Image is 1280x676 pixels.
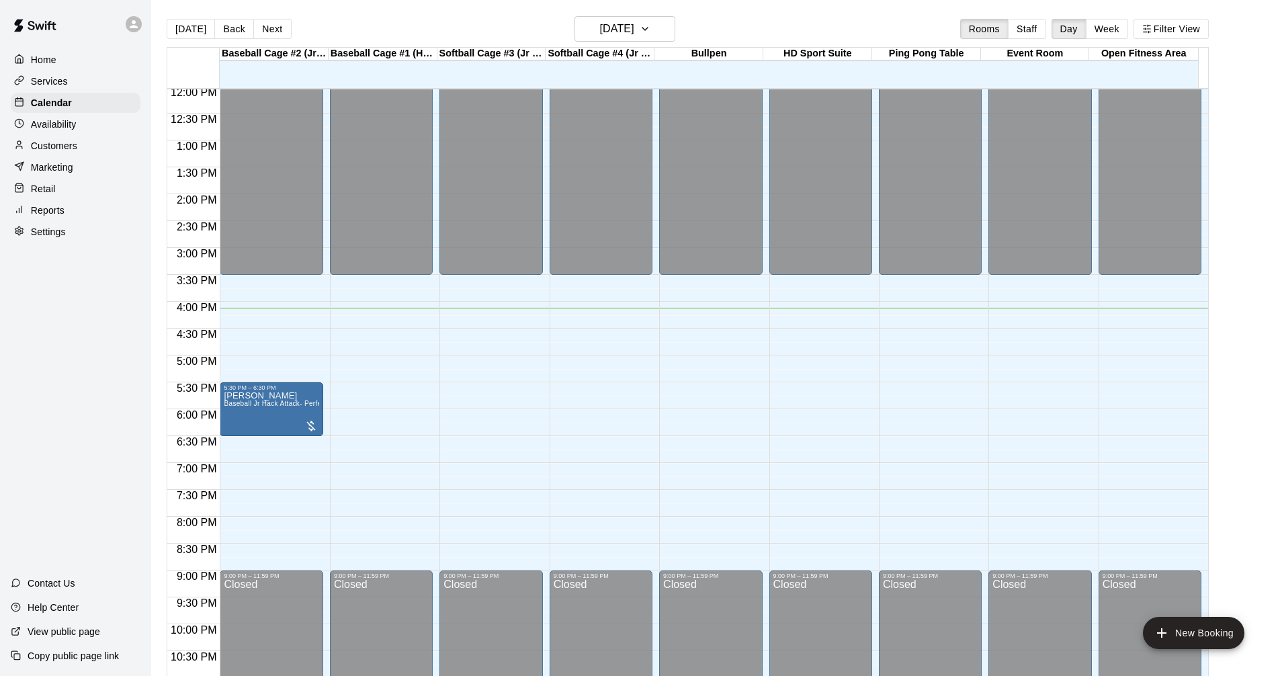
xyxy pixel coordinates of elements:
p: Marketing [31,161,73,174]
button: [DATE] [167,19,215,39]
a: Retail [11,179,140,199]
span: 1:30 PM [173,167,220,179]
p: Customers [31,139,77,153]
span: 4:00 PM [173,302,220,313]
div: Baseball Cage #1 (Hack Attack) [329,48,437,60]
div: Event Room [981,48,1090,60]
span: 2:00 PM [173,194,220,206]
div: Open Fitness Area [1089,48,1198,60]
div: Bullpen [654,48,763,60]
a: Services [11,71,140,91]
span: 9:30 PM [173,597,220,609]
span: 8:30 PM [173,544,220,555]
p: Copy public page link [28,649,119,663]
span: 7:00 PM [173,463,220,474]
div: 9:00 PM – 11:59 PM [1103,573,1197,579]
button: add [1143,617,1244,649]
div: 9:00 PM – 11:59 PM [773,573,868,579]
p: Contact Us [28,577,75,590]
div: 9:00 PM – 11:59 PM [334,573,429,579]
button: Staff [1008,19,1046,39]
span: 12:00 PM [167,87,220,98]
div: 5:30 PM – 6:30 PM [224,384,318,391]
span: 8:00 PM [173,517,220,528]
span: 9:00 PM [173,571,220,582]
p: View public page [28,625,100,638]
p: Availability [31,118,77,131]
span: 5:00 PM [173,355,220,367]
div: 9:00 PM – 11:59 PM [883,573,978,579]
div: 9:00 PM – 11:59 PM [443,573,538,579]
span: Baseball Jr Hack Attack- Perfect for all skill levels [224,400,382,407]
div: Baseball Cage #2 (Jr Hack Attack) [220,48,329,60]
span: 10:30 PM [167,651,220,663]
span: 7:30 PM [173,490,220,501]
div: HD Sport Suite [763,48,872,60]
span: 12:30 PM [167,114,220,125]
div: Softball Cage #4 (Jr Hack Attack) [546,48,654,60]
p: Settings [31,225,66,239]
span: 6:30 PM [173,436,220,448]
h6: [DATE] [600,19,634,38]
span: 10:00 PM [167,624,220,636]
a: Home [11,50,140,70]
a: Calendar [11,93,140,113]
p: Home [31,53,56,67]
a: Reports [11,200,140,220]
div: 9:00 PM – 11:59 PM [554,573,648,579]
div: 9:00 PM – 11:59 PM [992,573,1087,579]
span: 6:00 PM [173,409,220,421]
div: Ping Pong Table [872,48,981,60]
div: 9:00 PM – 11:59 PM [663,573,758,579]
span: 3:00 PM [173,248,220,259]
div: Softball Cage #3 (Jr Hack Attack) [437,48,546,60]
span: 3:30 PM [173,275,220,286]
button: [DATE] [574,16,675,42]
div: 9:00 PM – 11:59 PM [224,573,318,579]
a: Marketing [11,157,140,177]
p: Calendar [31,96,72,110]
p: Services [31,75,68,88]
span: 1:00 PM [173,140,220,152]
button: Filter View [1134,19,1209,39]
button: Week [1086,19,1128,39]
button: Next [253,19,291,39]
span: 5:30 PM [173,382,220,394]
button: Day [1052,19,1086,39]
button: Rooms [960,19,1009,39]
button: Back [214,19,254,39]
p: Retail [31,182,56,196]
div: 5:30 PM – 6:30 PM: Jibson Mamerto [220,382,323,436]
span: 4:30 PM [173,329,220,340]
a: Customers [11,136,140,156]
a: Availability [11,114,140,134]
p: Help Center [28,601,79,614]
span: 2:30 PM [173,221,220,233]
a: Settings [11,222,140,242]
p: Reports [31,204,65,217]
